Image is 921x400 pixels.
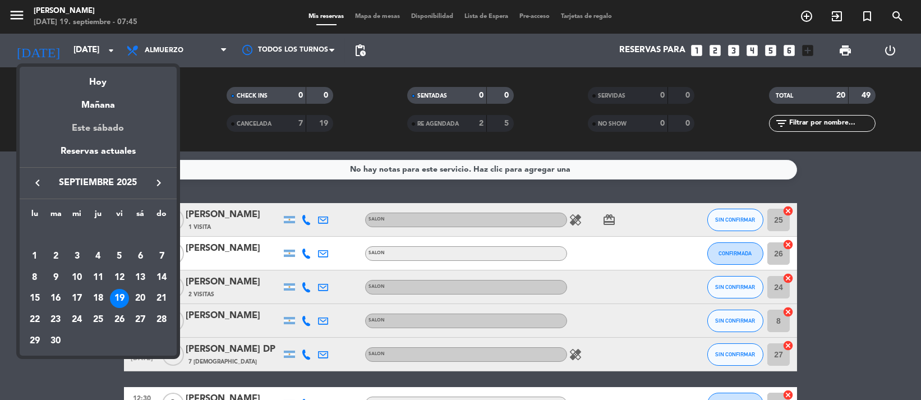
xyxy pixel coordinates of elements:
[31,176,44,190] i: keyboard_arrow_left
[66,208,88,225] th: miércoles
[20,90,177,113] div: Mañana
[45,267,67,288] td: 9 de septiembre de 2025
[151,288,172,309] td: 21 de septiembre de 2025
[20,113,177,144] div: Este sábado
[47,332,66,351] div: 30
[152,247,171,266] div: 7
[45,309,67,330] td: 23 de septiembre de 2025
[66,267,88,288] td: 10 de septiembre de 2025
[24,309,45,330] td: 22 de septiembre de 2025
[131,289,150,308] div: 20
[110,310,129,329] div: 26
[130,309,151,330] td: 27 de septiembre de 2025
[45,208,67,225] th: martes
[130,267,151,288] td: 13 de septiembre de 2025
[131,268,150,287] div: 13
[152,289,171,308] div: 21
[24,246,45,267] td: 1 de septiembre de 2025
[25,332,44,351] div: 29
[151,208,172,225] th: domingo
[45,246,67,267] td: 2 de septiembre de 2025
[152,176,165,190] i: keyboard_arrow_right
[66,309,88,330] td: 24 de septiembre de 2025
[24,288,45,309] td: 15 de septiembre de 2025
[131,310,150,329] div: 27
[131,247,150,266] div: 6
[110,247,129,266] div: 5
[88,246,109,267] td: 4 de septiembre de 2025
[110,289,129,308] div: 19
[24,330,45,352] td: 29 de septiembre de 2025
[152,268,171,287] div: 14
[25,310,44,329] div: 22
[45,330,67,352] td: 30 de septiembre de 2025
[47,289,66,308] div: 16
[20,67,177,90] div: Hoy
[67,310,86,329] div: 24
[151,309,172,330] td: 28 de septiembre de 2025
[109,309,130,330] td: 26 de septiembre de 2025
[67,289,86,308] div: 17
[152,310,171,329] div: 28
[67,268,86,287] div: 10
[66,246,88,267] td: 3 de septiembre de 2025
[47,247,66,266] div: 2
[151,267,172,288] td: 14 de septiembre de 2025
[24,208,45,225] th: lunes
[130,208,151,225] th: sábado
[25,247,44,266] div: 1
[109,267,130,288] td: 12 de septiembre de 2025
[109,208,130,225] th: viernes
[24,224,172,246] td: SEP.
[89,310,108,329] div: 25
[109,288,130,309] td: 19 de septiembre de 2025
[89,289,108,308] div: 18
[47,268,66,287] div: 9
[25,268,44,287] div: 8
[151,246,172,267] td: 7 de septiembre de 2025
[88,208,109,225] th: jueves
[27,176,48,190] button: keyboard_arrow_left
[67,247,86,266] div: 3
[89,247,108,266] div: 4
[88,309,109,330] td: 25 de septiembre de 2025
[25,289,44,308] div: 15
[20,144,177,167] div: Reservas actuales
[48,176,149,190] span: septiembre 2025
[47,310,66,329] div: 23
[89,268,108,287] div: 11
[66,288,88,309] td: 17 de septiembre de 2025
[149,176,169,190] button: keyboard_arrow_right
[45,288,67,309] td: 16 de septiembre de 2025
[110,268,129,287] div: 12
[88,267,109,288] td: 11 de septiembre de 2025
[109,246,130,267] td: 5 de septiembre de 2025
[88,288,109,309] td: 18 de septiembre de 2025
[24,267,45,288] td: 8 de septiembre de 2025
[130,288,151,309] td: 20 de septiembre de 2025
[130,246,151,267] td: 6 de septiembre de 2025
